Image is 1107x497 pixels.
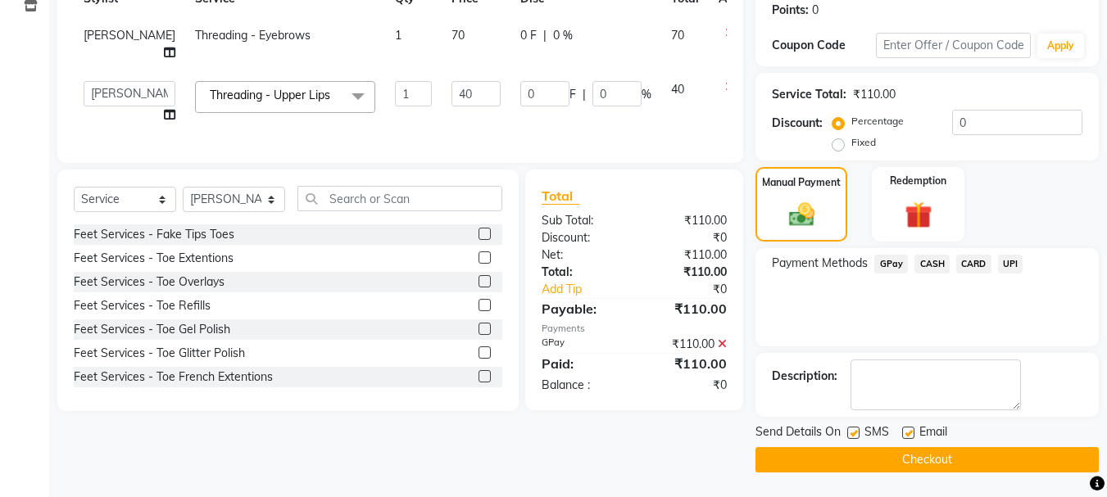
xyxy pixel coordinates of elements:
span: | [543,27,547,44]
div: Feet Services - Toe Gel Polish [74,321,230,338]
span: Payment Methods [772,255,868,272]
div: 0 [812,2,819,19]
div: Feet Services - Toe Glitter Polish [74,345,245,362]
input: Search or Scan [297,186,502,211]
div: GPay [529,336,634,353]
img: _cash.svg [781,200,823,229]
div: ₹110.00 [634,336,739,353]
span: CARD [956,255,991,273]
label: Percentage [851,114,904,129]
div: ₹110.00 [634,264,739,281]
div: Service Total: [772,86,846,103]
div: Feet Services - Fake Tips Toes [74,226,234,243]
div: Coupon Code [772,37,875,54]
div: Discount: [529,229,634,246]
div: Feet Services - Toe Overlays [74,273,225,291]
div: Net: [529,246,634,264]
span: 70 [451,28,465,43]
span: F [569,86,576,103]
span: 40 [671,82,684,97]
span: Threading - Eyebrows [195,28,311,43]
div: Description: [772,368,837,385]
span: 70 [671,28,684,43]
label: Manual Payment [762,175,841,190]
span: Email [919,423,947,444]
button: Checkout [755,447,1099,472]
div: Discount: [772,115,823,132]
img: _gift.svg [896,198,941,232]
span: GPay [874,255,908,273]
span: [PERSON_NAME] [84,28,175,43]
span: Total [542,188,579,205]
span: Send Details On [755,423,841,444]
a: x [330,88,338,102]
div: ₹110.00 [634,299,739,319]
label: Redemption [890,174,946,188]
div: Payable: [529,299,634,319]
div: ₹110.00 [634,246,739,264]
div: Payments [542,322,727,336]
div: Sub Total: [529,212,634,229]
div: ₹0 [634,377,739,394]
span: 0 % [553,27,573,44]
span: % [642,86,651,103]
div: ₹110.00 [634,354,739,373]
div: Total: [529,264,634,281]
div: Points: [772,2,809,19]
div: Paid: [529,354,634,373]
div: Balance : [529,377,634,394]
span: UPI [998,255,1023,273]
div: ₹110.00 [853,86,896,103]
span: | [583,86,586,103]
span: CASH [914,255,950,273]
span: 1 [395,28,402,43]
label: Fixed [851,135,876,150]
div: Feet Services - Toe Extentions [74,250,234,267]
div: Feet Services - Toe French Extentions [74,368,273,386]
div: ₹0 [634,229,739,246]
div: Feet Services - Toe Refills [74,297,211,314]
button: Apply [1037,34,1084,58]
span: Threading - Upper Lips [210,88,330,102]
span: SMS [864,423,889,444]
div: ₹110.00 [634,212,739,229]
a: Add Tip [529,281,651,298]
input: Enter Offer / Coupon Code [876,33,1031,58]
div: ₹0 [652,281,740,298]
span: 0 F [520,27,537,44]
